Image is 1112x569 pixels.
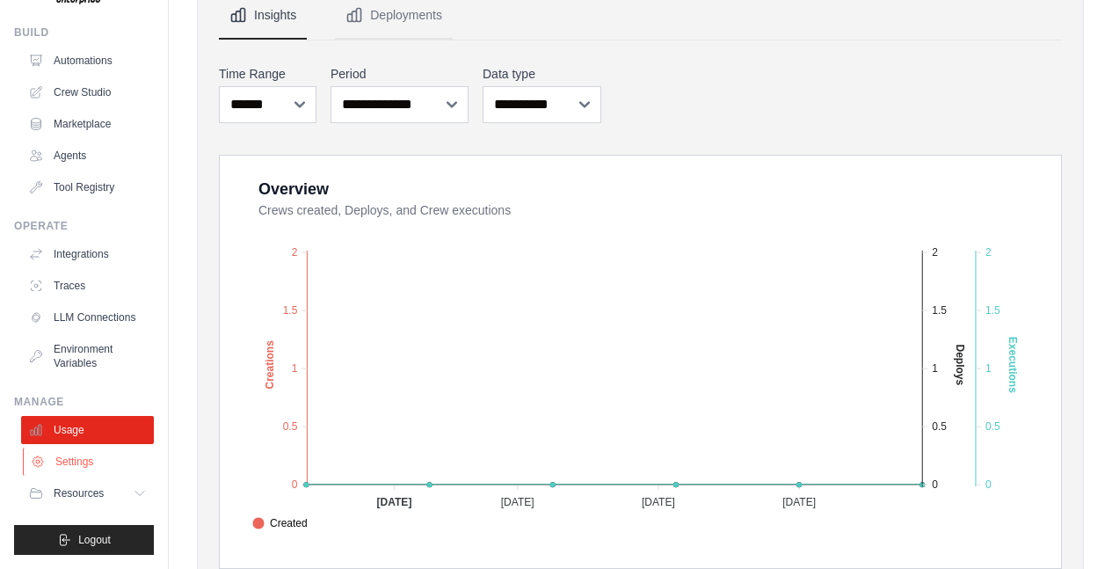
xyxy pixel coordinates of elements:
[1007,337,1019,393] text: Executions
[932,246,938,259] tspan: 2
[78,533,111,547] span: Logout
[21,110,154,138] a: Marketplace
[932,478,938,491] tspan: 0
[21,272,154,300] a: Traces
[985,246,992,259] tspan: 2
[283,304,298,317] tspan: 1.5
[252,515,308,531] span: Created
[21,142,154,170] a: Agents
[21,303,154,332] a: LLM Connections
[483,65,601,83] label: Data type
[14,26,154,40] div: Build
[21,479,154,507] button: Resources
[292,246,298,259] tspan: 2
[954,345,966,386] text: Deploys
[23,448,156,476] a: Settings
[932,304,947,317] tspan: 1.5
[292,362,298,375] tspan: 1
[782,496,816,508] tspan: [DATE]
[258,177,329,201] div: Overview
[258,201,1040,219] dt: Crews created, Deploys, and Crew executions
[219,65,316,83] label: Time Range
[932,362,938,375] tspan: 1
[14,219,154,233] div: Operate
[501,496,534,508] tspan: [DATE]
[642,496,675,508] tspan: [DATE]
[264,340,276,390] text: Creations
[985,478,992,491] tspan: 0
[21,78,154,106] a: Crew Studio
[292,478,298,491] tspan: 0
[932,420,947,433] tspan: 0.5
[21,240,154,268] a: Integrations
[283,420,298,433] tspan: 0.5
[21,173,154,201] a: Tool Registry
[985,420,1000,433] tspan: 0.5
[54,486,104,500] span: Resources
[377,496,412,508] tspan: [DATE]
[21,416,154,444] a: Usage
[14,525,154,555] button: Logout
[985,304,1000,317] tspan: 1.5
[331,65,469,83] label: Period
[21,47,154,75] a: Automations
[14,395,154,409] div: Manage
[985,362,992,375] tspan: 1
[21,335,154,377] a: Environment Variables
